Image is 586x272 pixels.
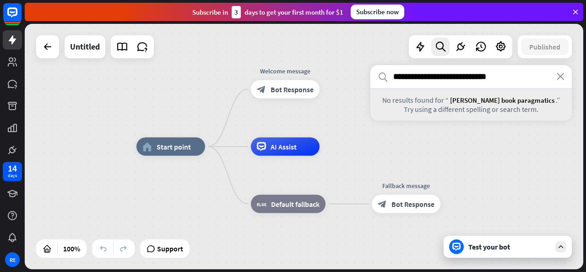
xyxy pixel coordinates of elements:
[378,72,388,82] i: search
[8,172,17,179] div: days
[257,85,266,94] i: block_bot_response
[232,6,241,18] div: 3
[192,6,343,18] div: Subscribe in days to get your first month for $1
[450,96,554,105] span: [PERSON_NAME] book paragmatics
[271,85,314,94] span: Bot Response
[5,252,20,267] div: RE
[404,95,560,114] span: .” Try using a different spelling or search term.
[70,35,100,58] div: Untitled
[271,142,297,151] span: AI Assist
[557,73,564,80] i: close
[365,181,447,190] div: Fallback message
[521,39,569,55] button: Published
[244,67,326,76] div: Welcome message
[157,142,191,151] span: Start point
[257,200,266,209] i: block_fallback
[8,164,17,172] div: 14
[60,241,83,256] div: 100%
[271,200,320,209] span: Default fallback
[3,162,22,181] a: 14 days
[7,4,35,31] button: Open LiveChat chat widget
[382,95,449,105] span: No results found for “
[351,5,404,19] div: Subscribe now
[142,142,152,151] i: home_2
[157,241,183,256] span: Support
